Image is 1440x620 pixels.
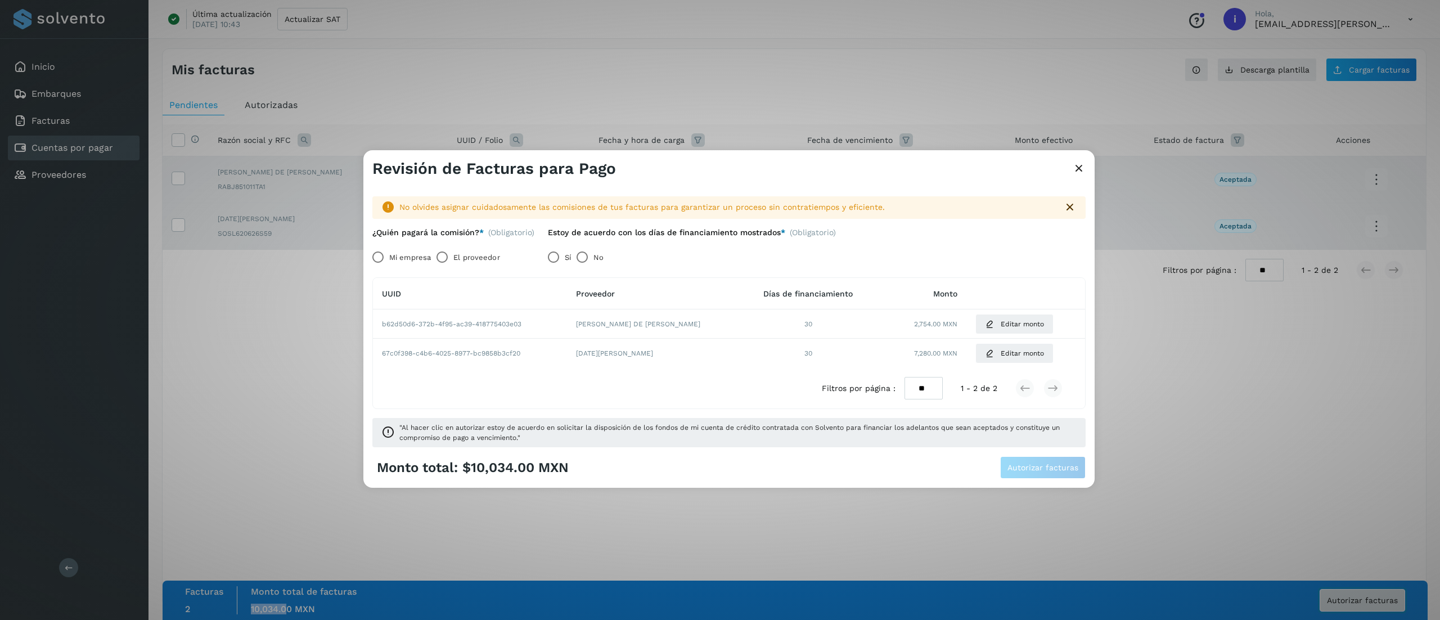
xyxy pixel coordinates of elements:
label: Sí [565,246,571,268]
button: Autorizar facturas [1000,456,1086,479]
td: 30 [742,309,874,339]
span: Monto [933,289,957,298]
span: (Obligatorio) [488,228,534,237]
span: (Obligatorio) [790,228,836,242]
span: 1 - 2 de 2 [961,383,997,394]
h3: Revisión de Facturas para Pago [372,159,616,178]
span: $10,034.00 MXN [462,460,569,476]
span: Monto total: [377,460,458,476]
td: 67c0f398-c4b6-4025-8977-bc9858b3cf20 [373,339,567,368]
span: Días de financiamiento [763,289,853,298]
div: No olvides asignar cuidadosamente las comisiones de tus facturas para garantizar un proceso sin c... [399,201,1054,213]
td: [DATE][PERSON_NAME] [567,339,742,368]
span: 2,754.00 MXN [914,319,957,329]
button: Editar monto [975,314,1054,334]
span: "Al hacer clic en autorizar estoy de acuerdo en solicitar la disposición de los fondos de mi cuen... [399,423,1077,443]
td: b62d50d6-372b-4f95-ac39-418775403e03 [373,309,567,339]
span: Editar monto [1001,319,1044,329]
td: [PERSON_NAME] DE [PERSON_NAME] [567,309,742,339]
span: Proveedor [576,289,615,298]
span: Editar monto [1001,348,1044,358]
button: Editar monto [975,343,1054,363]
span: 7,280.00 MXN [914,348,957,358]
span: Autorizar facturas [1007,464,1078,471]
label: Estoy de acuerdo con los días de financiamiento mostrados [548,228,785,237]
span: Filtros por página : [822,383,895,394]
label: No [593,246,604,268]
span: UUID [382,289,401,298]
td: 30 [742,339,874,368]
label: ¿Quién pagará la comisión? [372,228,484,237]
label: Mi empresa [389,246,431,268]
label: El proveedor [453,246,499,268]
